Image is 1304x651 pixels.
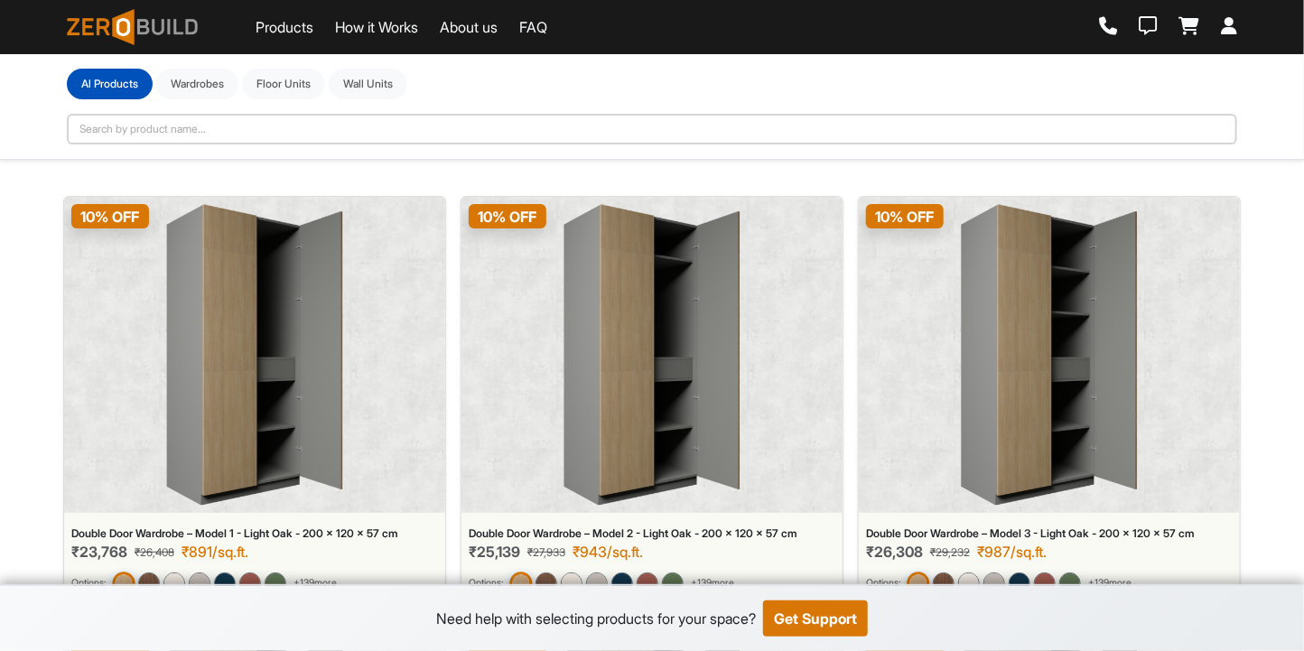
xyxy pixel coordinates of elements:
[71,576,106,591] small: Options:
[611,572,633,594] img: Double Door Wardrobe – Model 2 - Graphite Blue - 200 x 120 x 57 cm
[961,204,1138,506] img: Double Door Wardrobe – Model 3 - Light Oak - 200 x 120 x 57 cm
[691,576,734,591] span: + 139 more
[1088,576,1132,591] span: + 139 more
[907,572,929,594] img: Double Door Wardrobe – Model 3 - Light Oak - 200 x 120 x 57 cm
[67,9,198,45] img: ZeroBuild logo
[586,572,608,594] img: Double Door Wardrobe – Model 2 - Sandstone - 200 x 120 x 57 cm
[63,196,446,609] a: Double Door Wardrobe – Model 1 - Light Oak - 200 x 120 x 57 cm10% OFFDouble Door Wardrobe – Model...
[163,572,185,594] img: Double Door Wardrobe – Model 1 - Ivory Cream - 200 x 120 x 57 cm
[469,576,503,591] small: Options:
[1059,572,1081,594] img: Double Door Wardrobe – Model 3 - English Green - 200 x 120 x 57 cm
[1009,572,1030,594] img: Double Door Wardrobe – Model 3 - Graphite Blue - 200 x 120 x 57 cm
[866,204,944,228] span: 10 % OFF
[469,204,546,228] span: 10 % OFF
[265,572,286,594] img: Double Door Wardrobe – Model 1 - English Green - 200 x 120 x 57 cm
[156,69,238,99] button: Wardrobes
[293,576,337,591] span: + 139 more
[983,572,1005,594] img: Double Door Wardrobe – Model 3 - Sandstone - 200 x 120 x 57 cm
[662,572,684,594] img: Double Door Wardrobe – Model 2 - English Green - 200 x 120 x 57 cm
[71,544,127,561] span: ₹23,768
[256,16,313,38] a: Products
[469,544,520,561] span: ₹25,139
[866,544,923,561] span: ₹26,308
[189,572,210,594] img: Double Door Wardrobe – Model 1 - Sandstone - 200 x 120 x 57 cm
[71,204,149,228] span: 10 % OFF
[461,196,843,609] a: Double Door Wardrobe – Model 2 - Light Oak - 200 x 120 x 57 cm10% OFFDouble Door Wardrobe – Model...
[958,572,980,594] img: Double Door Wardrobe – Model 3 - Ivory Cream - 200 x 120 x 57 cm
[436,608,756,629] div: Need help with selecting products for your space?
[527,544,565,561] span: ₹27,933
[1221,17,1237,37] a: Login
[933,572,955,594] img: Double Door Wardrobe – Model 3 - Walnut Brown - 200 x 120 x 57 cm
[335,16,418,38] a: How it Works
[519,16,547,38] a: FAQ
[67,114,1237,144] input: Search by product name...
[509,572,532,594] img: Double Door Wardrobe – Model 2 - Light Oak - 200 x 120 x 57 cm
[866,576,900,591] small: Options:
[930,544,970,561] span: ₹29,232
[214,572,236,594] img: Double Door Wardrobe – Model 1 - Graphite Blue - 200 x 120 x 57 cm
[71,527,438,540] div: Double Door Wardrobe – Model 1 - Light Oak - 200 x 120 x 57 cm
[561,572,582,594] img: Double Door Wardrobe – Model 2 - Ivory Cream - 200 x 120 x 57 cm
[138,572,160,594] img: Double Door Wardrobe – Model 1 - Walnut Brown - 200 x 120 x 57 cm
[763,600,868,637] button: Get Support
[1034,572,1056,594] img: Double Door Wardrobe – Model 3 - Earth Brown - 200 x 120 x 57 cm
[977,544,1047,561] div: ₹987/sq.ft.
[536,572,557,594] img: Double Door Wardrobe – Model 2 - Walnut Brown - 200 x 120 x 57 cm
[564,204,740,506] img: Double Door Wardrobe – Model 2 - Light Oak - 200 x 120 x 57 cm
[239,572,261,594] img: Double Door Wardrobe – Model 1 - Earth Brown - 200 x 120 x 57 cm
[858,196,1241,609] a: Double Door Wardrobe – Model 3 - Light Oak - 200 x 120 x 57 cm10% OFFDouble Door Wardrobe – Model...
[440,16,498,38] a: About us
[866,527,1233,540] div: Double Door Wardrobe – Model 3 - Light Oak - 200 x 120 x 57 cm
[166,204,343,506] img: Double Door Wardrobe – Model 1 - Light Oak - 200 x 120 x 57 cm
[637,572,658,594] img: Double Door Wardrobe – Model 2 - Earth Brown - 200 x 120 x 57 cm
[112,572,135,594] img: Double Door Wardrobe – Model 1 - Light Oak - 200 x 120 x 57 cm
[242,69,325,99] button: Floor Units
[469,527,835,540] div: Double Door Wardrobe – Model 2 - Light Oak - 200 x 120 x 57 cm
[135,544,174,561] span: ₹26,408
[573,544,643,561] div: ₹943/sq.ft.
[67,69,153,99] button: Al Products
[182,544,248,561] div: ₹891/sq.ft.
[329,69,407,99] button: Wall Units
